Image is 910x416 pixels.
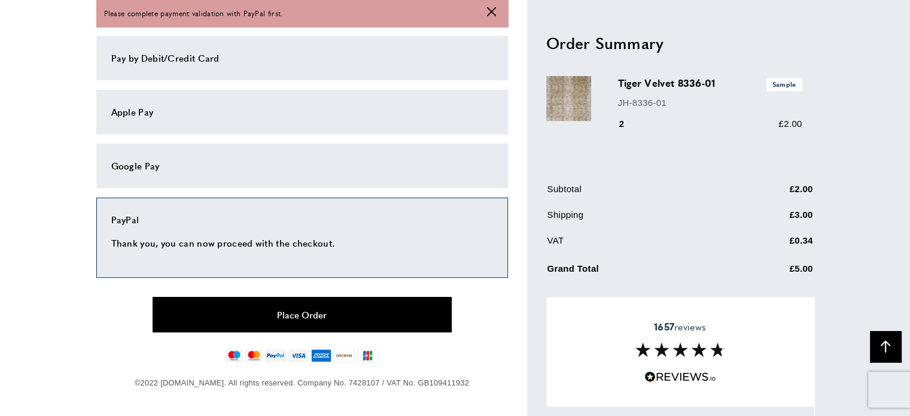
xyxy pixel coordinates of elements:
img: Tiger Velvet 8336-01 [546,77,591,122]
img: american-express [311,349,332,362]
p: JH-8336-01 [618,96,802,110]
span: Please complete payment validation with PayPal first. [104,8,283,19]
span: Sample [766,78,802,91]
img: Reviews.io 5 stars [644,371,716,382]
td: VAT [547,234,729,257]
h2: Order Summary [546,32,814,54]
td: Subtotal [547,183,729,206]
p: Thank you, you can now proceed with the checkout. [111,236,493,250]
td: Shipping [547,208,729,232]
img: Reviews section [635,342,725,357]
span: ©2022 [DOMAIN_NAME]. All rights reserved. Company No. 7428107 / VAT No. GB109411932 [135,378,469,387]
img: maestro [226,349,243,362]
div: 2 [618,117,641,132]
td: £3.00 [731,208,813,232]
img: visa [288,349,308,362]
td: Grand Total [547,260,729,286]
strong: 1657 [654,319,674,333]
button: Place Order [153,297,452,332]
span: reviews [654,320,706,332]
div: Apple Pay [111,105,493,119]
div: Pay by Debit/Credit Card [111,51,493,65]
span: £2.00 [778,119,802,129]
img: mastercard [245,349,263,362]
img: jcb [357,349,378,362]
div: Google Pay [111,159,493,173]
td: £5.00 [731,260,813,286]
img: discover [334,349,355,362]
td: £0.34 [731,234,813,257]
img: paypal [265,349,286,362]
h3: Tiger Velvet 8336-01 [618,77,802,91]
div: PayPal [111,212,493,227]
td: £2.00 [731,183,813,206]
